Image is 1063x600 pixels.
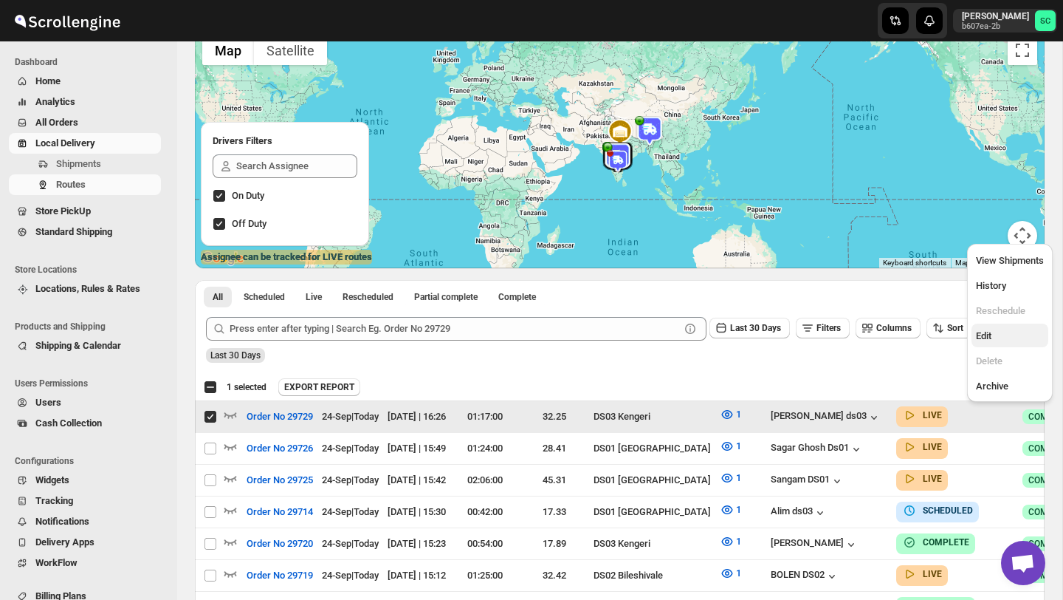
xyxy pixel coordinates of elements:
[238,564,322,587] button: Order No 29719
[230,317,680,341] input: Press enter after typing | Search Eg. Order No 29729
[976,305,1025,316] span: Reschedule
[816,323,841,333] span: Filters
[455,505,515,519] div: 00:42:00
[955,259,1011,267] span: Map data ©2025
[926,318,972,338] button: Sort
[35,137,95,149] span: Local Delivery
[771,410,881,425] button: [PERSON_NAME] ds03
[524,473,585,488] div: 45.31
[35,205,91,217] span: Store PickUp
[202,35,254,65] button: Show street map
[736,409,741,420] span: 1
[711,562,750,585] button: 1
[771,505,828,520] div: Alim ds03
[594,505,711,519] div: DS01 [GEOGRAPHIC_DATA]
[902,535,969,550] button: COMPLETE
[1008,35,1037,65] button: Toggle fullscreen view
[902,503,973,518] button: SCHEDULED
[594,409,711,424] div: DS03 Kengeri
[238,468,322,492] button: Order No 29725
[278,378,360,396] button: EXPORT REPORT
[711,403,750,426] button: 1
[771,474,844,488] button: Sangam DS01
[953,9,1057,33] button: User menu
[976,381,1008,392] span: Archive
[388,505,446,519] div: [DATE] | 15:30
[35,536,94,548] span: Delivery Apps
[35,495,73,506] span: Tracking
[9,154,161,174] button: Shipments
[388,473,446,488] div: [DATE] | 15:42
[9,553,161,573] button: WorkFlow
[9,174,161,195] button: Routes
[736,504,741,515] span: 1
[9,392,161,413] button: Users
[35,340,121,351] span: Shipping & Calendar
[35,75,61,86] span: Home
[388,536,446,551] div: [DATE] | 15:23
[736,567,741,579] span: 1
[56,179,86,190] span: Routes
[594,568,711,583] div: DS02 Bileshivale
[923,410,942,420] b: LIVE
[414,291,478,303] span: Partial complete
[455,409,515,424] div: 01:17:00
[247,568,313,583] span: Order No 29719
[199,249,247,268] img: Google
[856,318,921,338] button: Columns
[962,10,1029,22] p: [PERSON_NAME]
[15,56,167,68] span: Dashboard
[9,532,161,553] button: Delivery Apps
[876,323,912,333] span: Columns
[923,537,969,548] b: COMPLETE
[227,381,266,393] span: 1 selected
[201,250,372,265] label: Assignee can be tracked for LIVE routes
[976,330,991,341] span: Edit
[524,409,585,424] div: 32.25
[15,321,167,333] span: Products and Shipping
[902,440,942,454] button: LIVE
[455,568,515,583] div: 01:25:00
[455,473,515,488] div: 02:06:00
[213,134,357,149] h2: Drivers Filters
[247,409,313,424] span: Order No 29729
[902,408,942,423] button: LIVE
[711,466,750,490] button: 1
[388,409,446,424] div: [DATE] | 16:26
[771,442,864,457] div: Sagar Ghosh Ds01
[9,92,161,112] button: Analytics
[976,255,1044,266] span: View Shipments
[524,441,585,456] div: 28.41
[455,441,515,456] div: 01:24:00
[524,536,585,551] div: 17.89
[947,323,963,333] span: Sort
[232,190,264,201] span: On Duty
[236,154,357,178] input: Search Assignee
[247,441,313,456] span: Order No 29726
[284,381,354,393] span: EXPORT REPORT
[322,443,379,454] span: 24-Sep | Today
[594,536,711,551] div: DS03 Kengeri
[210,350,261,361] span: Last 30 Days
[923,474,942,484] b: LIVE
[254,35,327,65] button: Show satellite imagery
[976,280,1006,291] span: History
[524,505,585,519] div: 17.33
[35,117,78,128] span: All Orders
[247,473,313,488] span: Order No 29725
[902,567,942,582] button: LIVE
[594,473,711,488] div: DS01 [GEOGRAPHIC_DATA]
[771,569,839,584] div: BOLEN DS02
[244,291,285,303] span: Scheduled
[1008,221,1037,250] button: Map camera controls
[204,287,232,307] button: All routes
[736,440,741,451] span: 1
[15,455,167,467] span: Configurations
[9,279,161,299] button: Locations, Rules & Rates
[923,505,973,516] b: SCHEDULED
[711,498,750,522] button: 1
[35,516,89,527] span: Notifications
[976,355,1002,367] span: Delete
[711,434,750,458] button: 1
